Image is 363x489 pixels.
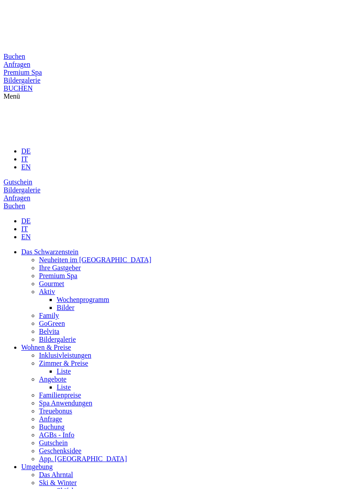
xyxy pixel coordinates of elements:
a: GoGreen [39,320,65,327]
a: AGBs - Info [39,431,74,439]
a: Bildergalerie [4,186,40,194]
a: Liste [57,383,71,391]
a: Zimmer & Preise [39,359,88,367]
a: Bildergalerie [39,336,76,343]
a: IT [21,155,28,163]
a: Family [39,312,59,319]
a: Ihre Gastgeber [39,264,81,271]
a: DE [21,217,31,225]
a: Bildergalerie [4,76,40,84]
a: Neuheiten im [GEOGRAPHIC_DATA] [39,256,151,264]
span: Menü [4,92,20,100]
a: Familienpreise [39,391,81,399]
a: Ski & Winter [39,479,77,486]
a: Buchung [39,423,65,431]
a: Premium Spa [39,272,77,279]
a: Buchen [4,53,25,60]
a: BUCHEN [4,84,33,92]
a: Aktiv [39,288,55,295]
a: Bilder [57,304,74,311]
a: Das Schwarzenstein [21,248,78,256]
a: Liste [57,367,71,375]
a: Premium Spa [4,69,42,76]
a: Angebote [39,375,66,383]
a: Das Ahrntal [39,471,73,478]
a: EN [21,163,31,171]
a: Umgebung [21,463,53,470]
a: Geschenksidee [39,447,81,455]
a: DE [21,147,31,155]
a: Anfrage [39,415,62,423]
a: Anfragen [4,61,30,68]
a: Gourmet [39,280,64,287]
a: App. [GEOGRAPHIC_DATA] [39,455,127,462]
a: EN [21,233,31,241]
a: Spa Anwendungen [39,399,92,407]
a: Inklusivleistungen [39,351,91,359]
a: Gutschein [4,178,32,186]
a: IT [21,225,28,233]
a: Buchen [4,202,25,210]
a: Anfragen [4,194,30,202]
a: Gutschein [39,439,68,447]
a: Treuebonus [39,407,72,415]
a: Wochenprogramm [57,296,109,303]
a: Wohnen & Preise [21,344,71,351]
a: Belvita [39,328,59,335]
